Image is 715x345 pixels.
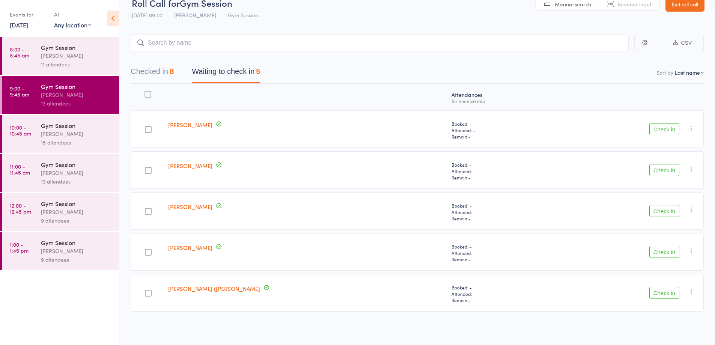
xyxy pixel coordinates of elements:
span: [PERSON_NAME] [174,11,216,19]
div: Gym Session [41,82,113,90]
time: 12:00 - 12:45 pm [10,202,31,214]
div: 8 [170,67,174,75]
span: Booked: - [452,121,549,127]
span: Manual search [555,0,591,8]
span: Scanner input [618,0,652,8]
span: Gym Session [228,11,258,19]
div: [PERSON_NAME] [41,247,113,255]
span: - [468,133,471,140]
button: Check in [649,123,679,135]
div: [PERSON_NAME] [41,90,113,99]
span: Remain: [452,297,549,303]
div: [PERSON_NAME] [41,169,113,177]
div: 11 attendees [41,60,113,69]
div: [PERSON_NAME] [41,130,113,138]
div: 13 attendees [41,99,113,108]
div: Gym Session [41,160,113,169]
a: [PERSON_NAME] [168,121,212,129]
div: Gym Session [41,121,113,130]
span: - [468,174,471,181]
time: 10:00 - 10:45 am [10,124,31,136]
button: Check in [649,205,679,217]
time: 8:00 - 8:45 am [10,46,29,58]
time: 9:00 - 9:45 am [10,85,29,97]
label: Sort by [656,69,673,76]
div: Gym Session [41,238,113,247]
span: [DATE] 09:00 [132,11,163,19]
div: Events for [10,8,47,21]
span: Remain: [452,174,549,181]
div: Any location [54,21,91,29]
button: Check in [649,164,679,176]
div: Gym Session [41,43,113,51]
span: Remain: [452,256,549,262]
div: 15 attendees [41,138,113,147]
div: [PERSON_NAME] [41,208,113,216]
span: Booked: - [452,284,549,291]
span: - [468,256,471,262]
div: 13 attendees [41,177,113,186]
span: - [468,215,471,221]
div: [PERSON_NAME] [41,51,113,60]
div: At [54,8,91,21]
button: Check in [649,246,679,258]
span: Booked: - [452,202,549,209]
a: [DATE] [10,21,28,29]
time: 11:00 - 11:45 am [10,163,30,175]
span: Attended: - [452,127,549,133]
button: Checked in8 [131,63,174,83]
button: CSV [661,35,704,51]
span: Remain: [452,133,549,140]
input: Search by name [131,34,629,51]
time: 1:00 - 1:45 pm [10,241,29,253]
div: 9 attendees [41,216,113,225]
a: [PERSON_NAME] [168,244,212,252]
span: Booked: - [452,161,549,168]
a: 1:00 -1:45 pmGym Session[PERSON_NAME]9 attendees [2,232,119,270]
div: Atten­dances [449,87,552,107]
span: Attended: - [452,291,549,297]
a: [PERSON_NAME] [168,162,212,170]
span: - [468,297,471,303]
div: Last name [675,69,700,76]
span: Attended: - [452,168,549,174]
a: 9:00 -9:45 amGym Session[PERSON_NAME]13 attendees [2,76,119,114]
a: [PERSON_NAME] ([PERSON_NAME] [168,285,260,292]
button: Waiting to check in5 [192,63,260,83]
a: [PERSON_NAME] [168,203,212,211]
span: Attended: - [452,209,549,215]
a: 11:00 -11:45 amGym Session[PERSON_NAME]13 attendees [2,154,119,192]
span: Remain: [452,215,549,221]
div: for membership [452,98,549,103]
div: Gym Session [41,199,113,208]
div: 9 attendees [41,255,113,264]
a: 10:00 -10:45 amGym Session[PERSON_NAME]15 attendees [2,115,119,153]
button: Check in [649,287,679,299]
span: Booked: - [452,243,549,250]
div: 5 [256,67,260,75]
span: Attended: - [452,250,549,256]
a: 12:00 -12:45 pmGym Session[PERSON_NAME]9 attendees [2,193,119,231]
a: 8:00 -8:45 amGym Session[PERSON_NAME]11 attendees [2,37,119,75]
